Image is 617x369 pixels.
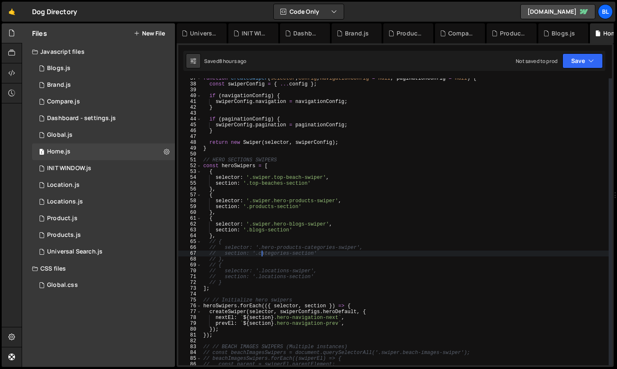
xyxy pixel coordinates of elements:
div: 56 [178,186,202,192]
div: 16220/43680.js [32,193,175,210]
h2: Files [32,29,47,38]
div: 16220/44324.js [32,227,175,243]
div: INIT WINDOW.js [242,29,268,38]
div: Locations.js [47,198,83,206]
div: 53 [178,169,202,175]
div: 77 [178,309,202,315]
div: INIT WINDOW.js [47,165,91,172]
div: CSS files [22,260,175,277]
div: 16220/44393.js [32,210,175,227]
div: 71 [178,274,202,280]
div: Not saved to prod [516,58,557,65]
div: 76 [178,303,202,309]
a: 🤙 [2,2,22,22]
div: Global.js [47,131,72,139]
div: Home.js [47,148,70,156]
div: Blogs.js [47,65,70,72]
div: 43 [178,110,202,116]
div: Universal Search.js [190,29,217,38]
a: Bl [598,4,613,19]
div: 58 [178,198,202,204]
div: 60 [178,210,202,216]
div: Blogs.js [552,29,575,38]
div: 41 [178,99,202,105]
div: Dog Directory [32,7,77,17]
div: Saved [204,58,247,65]
div: Brand.js [345,29,369,38]
div: 80 [178,326,202,332]
div: Dashboard - settings.js [293,29,320,38]
div: 57 [178,192,202,198]
div: 46 [178,128,202,134]
button: Code Only [274,4,344,19]
div: 47 [178,134,202,140]
div: 55 [178,181,202,186]
div: 83 [178,344,202,350]
div: 79 [178,321,202,326]
div: 16220/44321.js [32,60,175,77]
div: Brand.js [47,81,71,89]
div: Universal Search.js [47,248,102,256]
div: 78 [178,315,202,321]
div: 38 [178,81,202,87]
div: 61 [178,216,202,221]
: 16220/43679.js [32,177,175,193]
div: 65 [178,239,202,245]
div: Location.js [47,181,80,189]
div: 49 [178,146,202,151]
div: 84 [178,350,202,356]
div: Javascript files [22,43,175,60]
div: Dashboard - settings.js [47,115,116,122]
div: 50 [178,151,202,157]
button: Save [562,53,603,68]
div: 48 [178,140,202,146]
div: 54 [178,175,202,181]
div: Product.js [47,215,77,222]
div: 62 [178,221,202,227]
div: Product.js [397,29,423,38]
div: 72 [178,280,202,286]
div: 63 [178,227,202,233]
div: 16220/44477.js [32,160,175,177]
div: 70 [178,268,202,274]
div: 45 [178,122,202,128]
div: 59 [178,204,202,210]
button: New File [134,30,165,37]
div: 73 [178,286,202,291]
div: 69 [178,262,202,268]
div: 39 [178,87,202,93]
div: 16220/43681.js [32,127,175,143]
div: 86 [178,361,202,367]
div: 40 [178,93,202,99]
div: 85 [178,356,202,361]
div: 16220/43682.css [32,277,175,294]
div: 74 [178,291,202,297]
div: 68 [178,256,202,262]
div: 16220/44394.js [32,77,175,93]
div: 42 [178,105,202,110]
div: 16220/44319.js [32,143,175,160]
div: Compare.js [47,98,80,105]
div: 37 [178,75,202,81]
div: 81 [178,332,202,338]
div: 67 [178,251,202,256]
div: Products.js [500,29,527,38]
div: 16220/45124.js [32,243,175,260]
span: 1 [39,149,44,156]
div: 82 [178,338,202,344]
a: [DOMAIN_NAME] [520,4,595,19]
div: Global.css [47,281,78,289]
div: Products.js [47,231,81,239]
div: 75 [178,297,202,303]
div: 66 [178,245,202,251]
div: 16220/44476.js [32,110,175,127]
div: 51 [178,157,202,163]
div: 8 hours ago [219,58,247,65]
div: 16220/44328.js [32,93,175,110]
div: Compare.js [448,29,475,38]
div: 52 [178,163,202,169]
div: 64 [178,233,202,239]
div: 44 [178,116,202,122]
